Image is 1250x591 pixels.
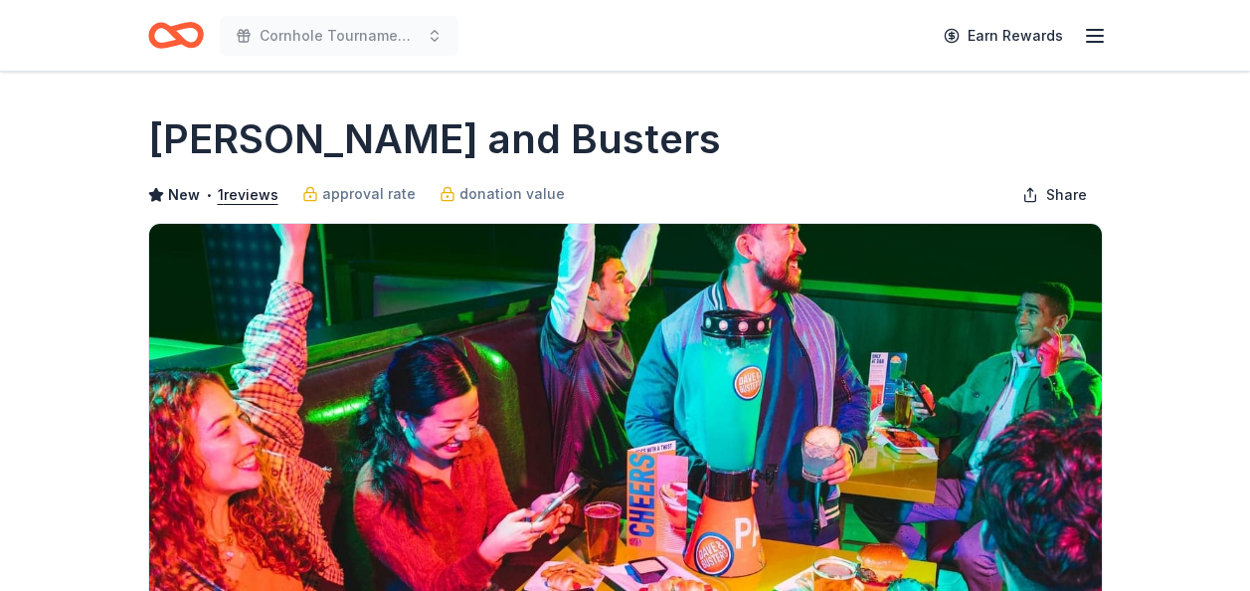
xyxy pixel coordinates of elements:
span: Share [1046,183,1087,207]
button: 1reviews [218,183,278,207]
h1: [PERSON_NAME] and Busters [148,111,721,167]
span: Cornhole Tournament/Silent Auction [260,24,419,48]
a: Earn Rewards [932,18,1075,54]
a: Home [148,12,204,59]
span: • [205,187,212,203]
button: Cornhole Tournament/Silent Auction [220,16,458,56]
button: Share [1006,175,1103,215]
a: approval rate [302,182,416,206]
span: New [168,183,200,207]
span: approval rate [322,182,416,206]
a: donation value [440,182,565,206]
span: donation value [459,182,565,206]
